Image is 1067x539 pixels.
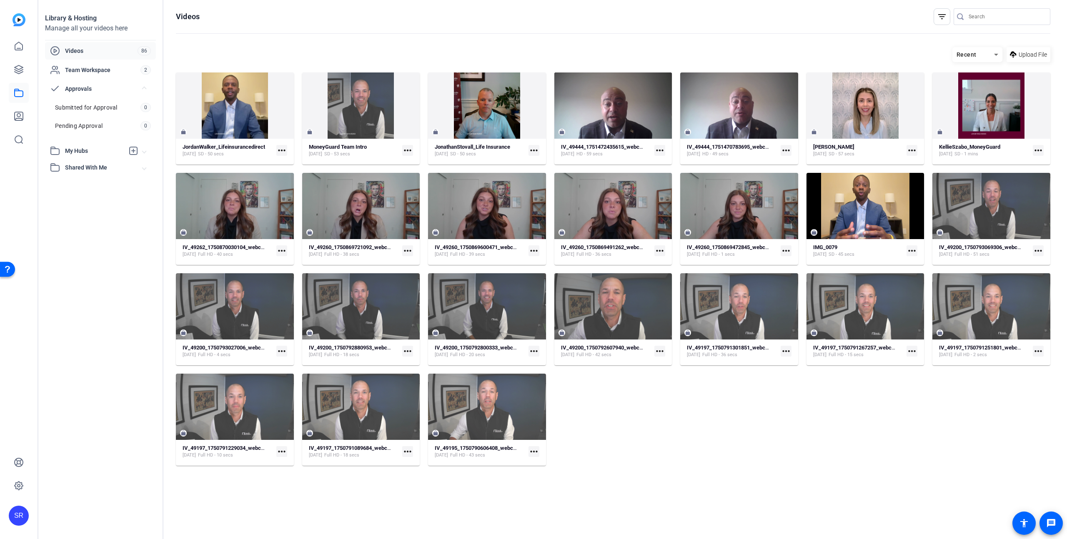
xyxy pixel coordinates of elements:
[781,346,791,357] mat-icon: more_horiz
[65,85,143,93] span: Approvals
[561,344,647,351] strong: IV_49200_1750792607940_webcam
[561,244,647,250] strong: IV_49260_1750869491262_webcam
[183,144,265,150] strong: JordanWalker_Lifeinsurancedirect
[276,346,287,357] mat-icon: more_horiz
[561,352,574,358] span: [DATE]
[1019,518,1029,528] mat-icon: accessibility
[198,151,224,157] span: SD - 50 secs
[402,346,413,357] mat-icon: more_horiz
[198,251,233,258] span: Full HD - 40 secs
[435,445,521,451] strong: IV_49195_1750790606408_webcam
[561,144,651,157] a: IV_49444_1751472435615_webcam[DATE]HD - 59 secs
[183,445,273,459] a: IV_49197_1750791229034_webcam[DATE]Full HD - 10 secs
[450,452,485,459] span: Full HD - 43 secs
[654,245,665,256] mat-icon: more_horiz
[183,251,196,258] span: [DATE]
[576,151,603,157] span: HD - 59 secs
[435,344,521,351] strong: IV_49200_1750792800333_webcam
[813,251,827,258] span: [DATE]
[561,144,647,150] strong: IV_49444_1751472435615_webcam
[813,151,827,157] span: [DATE]
[829,151,854,157] span: SD - 57 secs
[813,144,904,157] a: [PERSON_NAME][DATE]SD - 57 secs
[829,251,854,258] span: SD - 45 secs
[907,245,917,256] mat-icon: more_horiz
[937,12,947,22] mat-icon: filter_list
[324,352,359,358] span: Full HD - 18 secs
[50,117,156,134] a: Pending Approval0
[176,12,200,22] h1: Videos
[687,251,700,258] span: [DATE]
[702,151,729,157] span: HD - 49 secs
[813,244,837,250] strong: IMG_0079
[435,244,521,250] strong: IV_49260_1750869600471_webcam
[309,452,322,459] span: [DATE]
[435,352,448,358] span: [DATE]
[687,352,700,358] span: [DATE]
[183,151,196,157] span: [DATE]
[576,352,611,358] span: Full HD - 42 secs
[687,144,777,157] a: IV_49444_1751470783695_webcam[DATE]HD - 49 secs
[954,352,987,358] span: Full HD - 2 secs
[309,445,399,459] a: IV_49197_1750791089684_webcam[DATE]Full HD - 18 secs
[939,144,1029,157] a: KellieSzabo_MoneyGuard[DATE]SD - 1 mins
[781,245,791,256] mat-icon: more_horiz
[939,244,1025,250] strong: IV_49200_1750793069306_webcam
[654,145,665,156] mat-icon: more_horiz
[65,66,140,74] span: Team Workspace
[309,352,322,358] span: [DATE]
[9,506,29,526] div: SR
[309,144,399,157] a: MoneyGuard Team Intro[DATE]SD - 53 secs
[939,344,1025,351] strong: IV_49197_1750791251801_webcam
[561,251,574,258] span: [DATE]
[654,346,665,357] mat-icon: more_horiz
[140,121,151,130] span: 0
[687,344,777,358] a: IV_49197_1750791301851_webcam[DATE]Full HD - 36 secs
[55,103,118,112] span: Submitted for Approval
[402,245,413,256] mat-icon: more_horiz
[138,46,151,55] span: 86
[198,452,233,459] span: Full HD - 10 secs
[276,245,287,256] mat-icon: more_horiz
[939,244,1029,258] a: IV_49200_1750793069306_webcam[DATE]Full HD - 51 secs
[45,13,156,23] div: Library & Hosting
[309,445,395,451] strong: IV_49197_1750791089684_webcam
[528,245,539,256] mat-icon: more_horiz
[687,344,773,351] strong: IV_49197_1750791301851_webcam
[687,244,773,250] strong: IV_49260_1750869472845_webcam
[435,251,448,258] span: [DATE]
[561,344,651,358] a: IV_49200_1750792607940_webcam[DATE]Full HD - 42 secs
[435,445,525,459] a: IV_49195_1750790606408_webcam[DATE]Full HD - 43 secs
[939,251,952,258] span: [DATE]
[183,344,273,358] a: IV_49200_1750793027006_webcam[DATE]Full HD - 4 secs
[969,12,1044,22] input: Search
[309,244,399,258] a: IV_49260_1750869721092_webcam[DATE]Full HD - 38 secs
[183,344,268,351] strong: IV_49200_1750793027006_webcam
[939,344,1029,358] a: IV_49197_1750791251801_webcam[DATE]Full HD - 2 secs
[198,352,230,358] span: Full HD - 4 secs
[183,352,196,358] span: [DATE]
[939,151,952,157] span: [DATE]
[140,65,151,75] span: 2
[687,151,700,157] span: [DATE]
[1019,50,1047,59] span: Upload File
[435,144,525,157] a: JonathanStovall_Life Insurance[DATE]SD - 50 secs
[781,145,791,156] mat-icon: more_horiz
[450,251,485,258] span: Full HD - 39 secs
[50,99,156,116] a: Submitted for Approval0
[435,151,448,157] span: [DATE]
[45,142,156,159] mat-expansion-panel-header: My Hubs
[309,151,322,157] span: [DATE]
[907,346,917,357] mat-icon: more_horiz
[813,352,827,358] span: [DATE]
[435,144,510,150] strong: JonathanStovall_Life Insurance
[309,344,395,351] strong: IV_49200_1750792880953_webcam
[309,244,395,250] strong: IV_49260_1750869721092_webcam
[183,244,268,250] strong: IV_49262_1750870030104_webcam
[702,251,735,258] span: Full HD - 1 secs
[954,251,989,258] span: Full HD - 51 secs
[957,51,977,58] span: Recent
[561,151,574,157] span: [DATE]
[528,446,539,457] mat-icon: more_horiz
[45,23,156,33] div: Manage all your videos here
